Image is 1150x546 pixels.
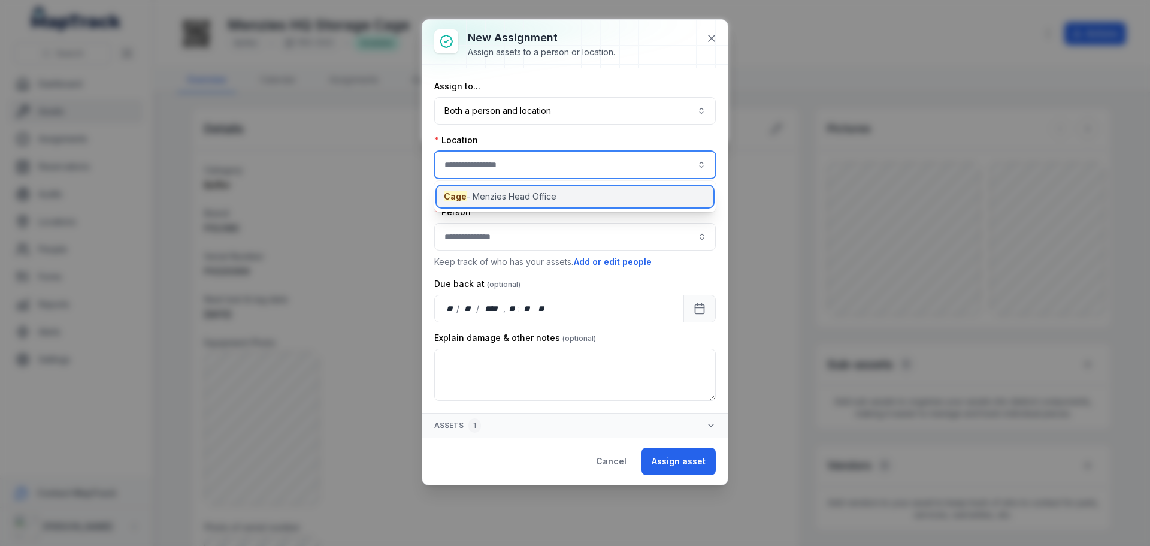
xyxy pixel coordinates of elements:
p: Keep track of who has your assets. [434,255,716,269]
label: Person [434,206,471,218]
div: , [503,303,507,315]
h3: New assignment [468,29,615,46]
div: 1 [468,418,481,433]
div: year, [480,303,503,315]
button: Assign asset [641,448,716,475]
label: Location [434,134,478,146]
div: am/pm, [535,303,549,315]
div: hour, [507,303,519,315]
label: Explain damage & other notes [434,332,596,344]
div: Assign assets to a person or location. [468,46,615,58]
div: / [456,303,461,315]
div: minute, [521,303,533,315]
label: Assign to... [434,80,480,92]
input: assignment-add:person-label [434,223,716,251]
div: : [518,303,521,315]
button: Calendar [683,295,716,322]
button: Add or edit people [573,255,652,269]
button: Cancel [586,448,637,475]
button: Both a person and location [434,97,716,125]
span: - Menzies Head Office [444,191,556,203]
span: Cage [444,191,467,201]
div: day, [444,303,456,315]
button: Assets1 [422,414,728,438]
span: Assets [434,418,481,433]
label: Due back at [434,278,520,290]
div: month, [461,303,477,315]
div: / [476,303,480,315]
